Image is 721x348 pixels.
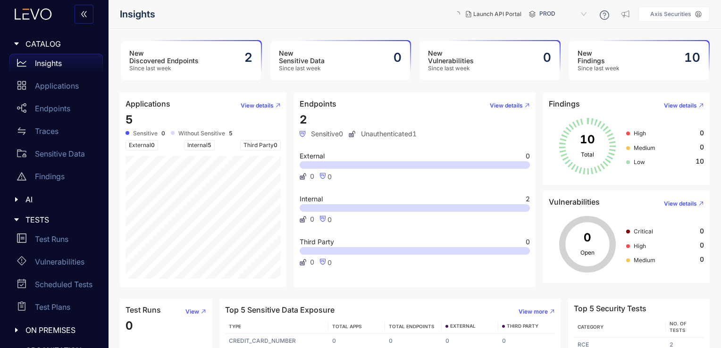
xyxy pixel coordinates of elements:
span: 0 [327,258,332,266]
h4: Findings [549,99,580,108]
span: Category [578,324,604,330]
button: View more [511,304,555,319]
span: Insights [120,9,155,20]
span: Since last week [578,65,620,72]
span: External [126,140,158,150]
span: Low [634,158,645,166]
span: THIRD PARTY [507,323,538,329]
p: Endpoints [35,104,70,113]
span: View more [519,308,548,315]
p: Sensitive Data [35,149,85,158]
span: 0 [151,141,155,149]
span: External [300,153,325,159]
span: Third Party [300,239,334,245]
p: Vulnerabilities [35,257,84,266]
span: Since last week [279,65,325,72]
p: Traces [35,127,59,135]
p: Test Plans [35,303,70,311]
span: 0 [700,143,704,151]
span: View details [490,102,523,109]
p: Insights [35,59,62,67]
a: Insights [9,54,103,76]
a: Traces [9,122,103,144]
div: TESTS [6,210,103,230]
span: Medium [634,257,655,264]
h2: 10 [684,50,700,65]
h4: Endpoints [300,99,336,108]
p: Findings [35,172,65,181]
span: Critical [634,228,653,235]
a: Applications [9,76,103,99]
span: 0 [526,239,530,245]
div: AI [6,190,103,209]
button: View details [482,98,530,113]
span: TOTAL APPS [332,323,362,329]
a: Test Plans [9,298,103,320]
span: 0 [310,258,314,266]
button: View details [233,98,281,113]
b: 0 [161,130,165,137]
span: Since last week [428,65,474,72]
span: Without Sensitive [178,130,225,137]
a: Scheduled Tests [9,275,103,298]
span: Launch API Portal [473,11,521,17]
span: warning [17,172,26,181]
span: AI [25,195,95,204]
span: caret-right [13,327,20,333]
span: caret-right [13,216,20,223]
span: 0 [310,173,314,180]
span: double-left [80,10,88,19]
span: View details [664,102,697,109]
button: View details [656,196,704,211]
span: EXTERNAL [450,323,476,329]
span: PROD [539,7,588,22]
span: Since last week [129,65,199,72]
b: 5 [229,130,233,137]
span: Unauthenticated 1 [349,130,417,138]
span: 0 [327,173,332,181]
span: 10 [696,157,704,165]
span: Medium [634,144,655,151]
h2: 0 [543,50,551,65]
a: Endpoints [9,99,103,122]
a: Sensitive Data [9,144,103,167]
span: 5 [126,113,133,126]
a: Vulnerabilities [9,252,103,275]
span: caret-right [13,41,20,47]
span: ON PREMISES [25,326,95,334]
p: Scheduled Tests [35,280,92,289]
span: View [185,308,199,315]
span: TYPE [229,323,241,329]
span: caret-right [13,196,20,203]
span: loading [454,11,464,17]
button: double-left [75,5,93,24]
span: High [634,130,646,137]
span: No. of Tests [670,321,687,333]
span: TOTAL ENDPOINTS [389,323,435,329]
h3: New Vulnerabilities [428,50,474,65]
div: ON PREMISES [6,320,103,340]
span: 5 [208,141,211,149]
span: 0 [700,227,704,235]
span: TESTS [25,215,95,224]
div: CATALOG [6,34,103,54]
p: Applications [35,82,79,90]
span: 2 [300,113,307,126]
span: 0 [327,215,332,224]
span: 0 [526,153,530,159]
a: Findings [9,167,103,190]
span: 2 [526,196,530,202]
span: Sensitive [133,130,158,137]
h4: Test Runs [126,306,161,314]
h4: Top 5 Sensitive Data Exposure [225,306,335,314]
span: 0 [700,241,704,249]
h2: 0 [394,50,402,65]
a: Test Runs [9,230,103,252]
button: View details [656,98,704,113]
span: 0 [700,129,704,137]
h4: Vulnerabilities [549,198,600,206]
h4: Top 5 Security Tests [574,304,646,313]
h4: Applications [126,99,170,108]
span: High [634,242,646,249]
span: 0 [310,215,314,223]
